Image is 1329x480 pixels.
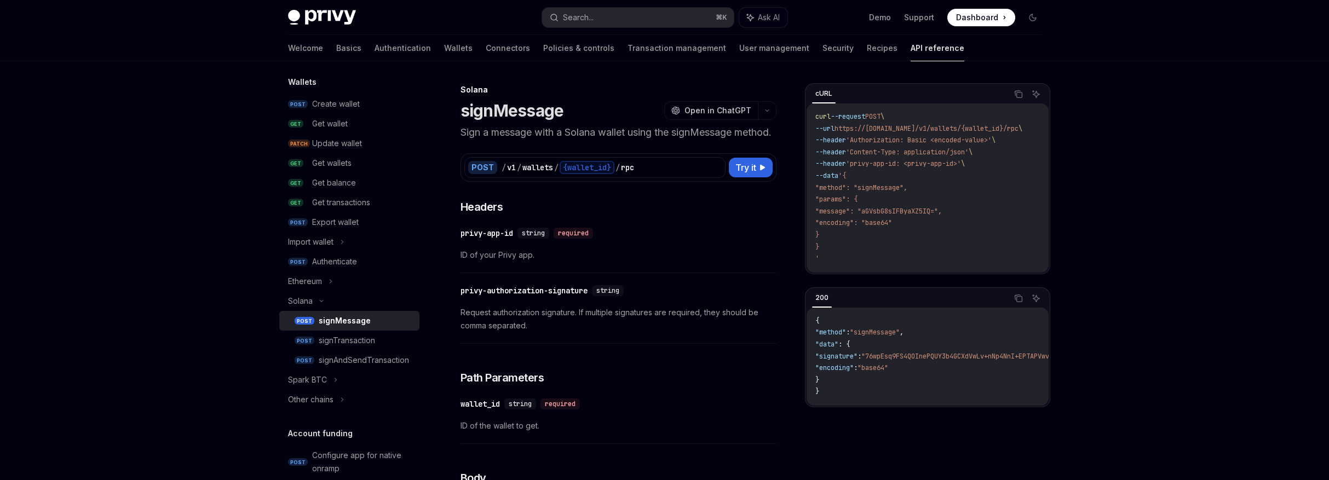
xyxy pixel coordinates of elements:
[312,176,356,189] div: Get balance
[911,35,964,61] a: API reference
[812,291,832,304] div: 200
[312,157,352,170] div: Get wallets
[815,124,835,133] span: --url
[615,162,620,173] div: /
[288,294,313,308] div: Solana
[319,334,375,347] div: signTransaction
[560,161,614,174] div: {wallet_id}
[904,12,934,23] a: Support
[542,8,734,27] button: Search...⌘K
[312,255,357,268] div: Authenticate
[279,331,419,350] a: POSTsignTransaction
[279,252,419,271] a: POSTAuthenticate
[554,228,593,239] div: required
[869,12,891,23] a: Demo
[288,100,308,108] span: POST
[288,258,308,266] span: POST
[279,94,419,114] a: POSTCreate wallet
[861,352,1206,361] span: "76wpEsq9FS4QOInePQUY3b4GCXdVwLv+nNp4NnI+EPTAPVwvXCjzjUW/gD6Vuh4KaD+7p2X4MaTu6xYu0rMTAA=="
[716,13,727,22] span: ⌘ K
[865,112,881,121] span: POST
[288,458,308,466] span: POST
[815,328,846,337] span: "method"
[815,148,846,157] span: --header
[1011,87,1026,101] button: Copy the contents from the code block
[758,12,780,23] span: Ask AI
[461,228,513,239] div: privy-app-id
[295,356,314,365] span: POST
[288,218,308,227] span: POST
[881,112,884,121] span: \
[543,35,614,61] a: Policies & controls
[279,173,419,193] a: GETGet balance
[288,427,353,440] h5: Account funding
[815,207,942,216] span: "message": "aGVsbG8sIFByaXZ5IQ=",
[846,136,992,144] span: 'Authorization: Basic <encoded-value>'
[288,275,322,288] div: Ethereum
[815,387,819,396] span: }
[815,340,838,349] span: "data"
[846,148,969,157] span: 'Content-Type: application/json'
[815,242,819,251] span: }
[815,112,831,121] span: curl
[684,105,751,116] span: Open in ChatGPT
[468,161,497,174] div: POST
[815,363,854,372] span: "encoding"
[1024,9,1042,26] button: Toggle dark mode
[900,328,904,337] span: ,
[509,400,532,408] span: string
[461,125,776,140] p: Sign a message with a Solana wallet using the signMessage method.
[288,199,303,207] span: GET
[815,195,858,204] span: "params": {
[461,398,500,409] div: wallet_id
[1019,124,1022,133] span: \
[444,35,473,61] a: Wallets
[739,8,787,27] button: Ask AI
[838,340,850,349] span: : {
[846,159,961,168] span: 'privy-app-id: <privy-app-id>'
[815,218,892,227] span: "encoding": "base64"
[815,230,819,239] span: }
[867,35,897,61] a: Recipes
[815,171,838,180] span: --data
[815,159,846,168] span: --header
[858,352,861,361] span: :
[288,373,327,386] div: Spark BTC
[522,229,545,238] span: string
[279,114,419,134] a: GETGet wallet
[838,171,846,180] span: '{
[812,87,836,100] div: cURL
[947,9,1015,26] a: Dashboard
[1029,291,1043,305] button: Ask AI
[319,314,371,327] div: signMessage
[295,337,314,345] span: POST
[563,11,594,24] div: Search...
[621,162,634,173] div: rpc
[517,162,521,173] div: /
[815,316,819,325] span: {
[461,84,776,95] div: Solana
[815,136,846,144] span: --header
[279,350,419,370] a: POSTsignAndSendTransaction
[961,159,965,168] span: \
[822,35,854,61] a: Security
[1011,291,1026,305] button: Copy the contents from the code block
[319,354,409,367] div: signAndSendTransaction
[295,317,314,325] span: POST
[288,10,356,25] img: dark logo
[815,375,819,384] span: }
[461,419,776,432] span: ID of the wallet to get.
[850,328,900,337] span: "signMessage"
[279,311,419,331] a: POSTsignMessage
[279,446,419,478] a: POSTConfigure app for native onramp
[288,35,323,61] a: Welcome
[540,398,580,409] div: required
[279,193,419,212] a: GETGet transactions
[664,101,758,120] button: Open in ChatGPT
[858,363,888,372] span: "base64"
[735,161,756,174] span: Try it
[312,137,362,150] div: Update wallet
[846,328,850,337] span: :
[956,12,998,23] span: Dashboard
[288,76,317,89] h5: Wallets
